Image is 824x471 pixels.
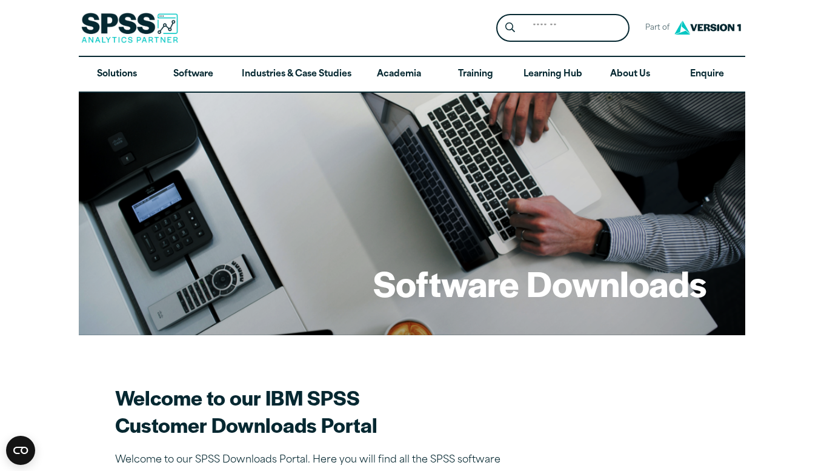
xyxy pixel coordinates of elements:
[373,259,706,307] h1: Software Downloads
[6,436,35,465] button: Open CMP widget
[361,57,437,92] a: Academia
[505,22,515,33] svg: Search magnifying glass icon
[115,384,539,438] h2: Welcome to our IBM SPSS Customer Downloads Portal
[496,14,630,42] form: Site Header Search Form
[499,17,522,39] button: Search magnifying glass icon
[514,57,592,92] a: Learning Hub
[79,57,745,92] nav: Desktop version of site main menu
[155,57,231,92] a: Software
[592,57,668,92] a: About Us
[437,57,514,92] a: Training
[671,16,744,39] img: Version1 Logo
[669,57,745,92] a: Enquire
[81,13,178,43] img: SPSS Analytics Partner
[232,57,361,92] a: Industries & Case Studies
[79,57,155,92] a: Solutions
[639,19,671,37] span: Part of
